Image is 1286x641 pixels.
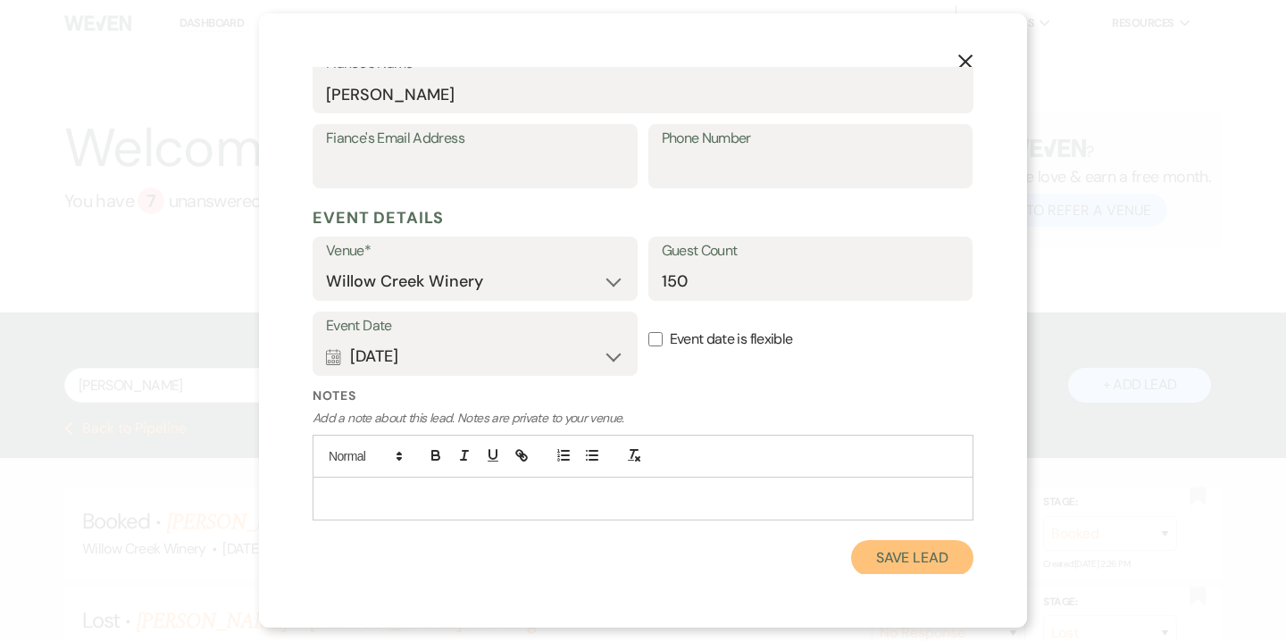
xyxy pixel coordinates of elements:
label: Venue* [326,238,624,264]
p: Add a note about this lead. Notes are private to your venue. [313,409,973,428]
label: Guest Count [662,238,960,264]
button: [DATE] [326,338,624,374]
h5: Event Details [313,204,973,231]
label: Event date is flexible [648,312,973,368]
button: Save Lead [851,540,973,576]
label: Phone Number [662,126,960,152]
label: Event Date [326,313,624,339]
input: Event date is flexible [648,332,663,346]
label: Notes [313,387,973,405]
input: First and Last Name [326,77,960,112]
label: Fiance's Email Address [326,126,624,152]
